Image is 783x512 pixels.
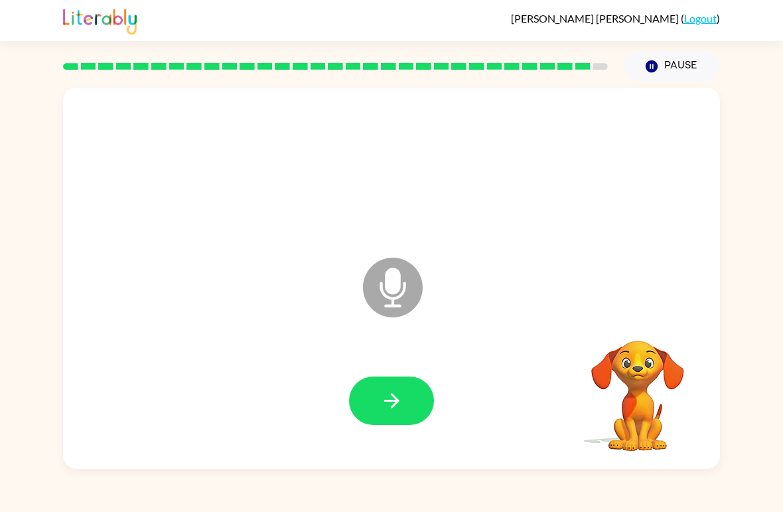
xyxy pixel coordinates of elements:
[63,5,137,35] img: Literably
[511,12,681,25] span: [PERSON_NAME] [PERSON_NAME]
[571,320,704,453] video: Your browser must support playing .mp4 files to use Literably. Please try using another browser.
[684,12,717,25] a: Logout
[624,51,720,82] button: Pause
[511,12,720,25] div: ( )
